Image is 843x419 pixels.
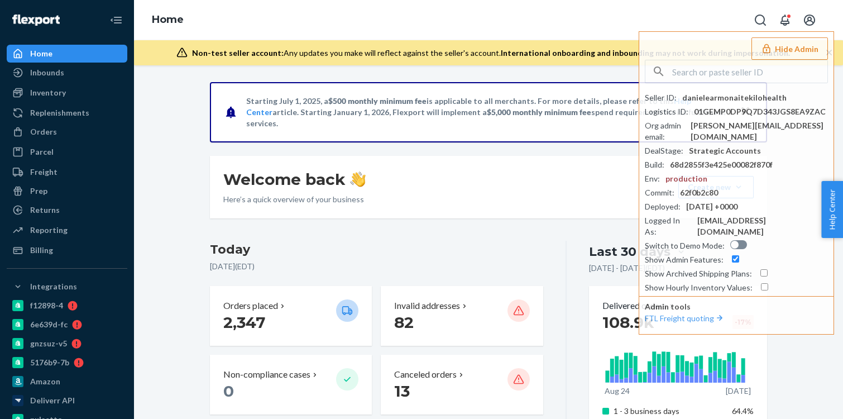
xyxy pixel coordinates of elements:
[381,355,543,415] button: Canceled orders 13
[645,187,674,198] div: Commit :
[645,313,725,323] a: FTL Freight quoting
[328,96,427,106] span: $500 monthly minimum fee
[682,92,787,103] div: danielearmonaitekilohealth
[30,225,68,236] div: Reporting
[30,395,75,406] div: Deliverr API
[751,37,828,60] button: Hide Admin
[394,299,460,312] p: Invalid addresses
[7,316,127,334] a: 6e639d-fc
[7,335,127,353] a: gnzsuz-v5
[152,13,184,26] a: Home
[7,354,127,372] a: 5176b9-7b
[7,104,127,122] a: Replenishments
[645,159,664,170] div: Build :
[223,382,234,401] span: 0
[614,406,724,417] p: 1 - 3 business days
[7,392,127,410] a: Deliverr API
[645,145,683,156] div: DealStage :
[7,221,127,239] a: Reporting
[774,9,796,31] button: Open notifications
[749,9,772,31] button: Open Search Box
[7,373,127,391] a: Amazon
[7,201,127,219] a: Returns
[30,166,58,178] div: Freight
[105,9,127,31] button: Close Navigation
[7,297,127,315] a: f12898-4
[12,15,60,26] img: Flexport logo
[487,107,591,117] span: $5,000 monthly minimum fee
[143,4,193,36] ol: breadcrumbs
[394,382,410,401] span: 13
[223,368,310,381] p: Non-compliance cases
[680,187,718,198] div: 62f0b2c80
[7,241,127,259] a: Billing
[350,172,366,187] img: hand-wave emoji
[589,243,670,260] div: Last 30 days
[30,245,53,256] div: Billing
[602,313,654,332] span: 108.9k
[605,385,630,397] p: Aug 24
[501,48,790,58] span: International onboarding and inbounding may not work during impersonation.
[223,313,265,332] span: 2,347
[223,169,366,189] h1: Welcome back
[726,385,751,397] p: [DATE]
[394,313,414,332] span: 82
[30,48,52,59] div: Home
[645,120,685,142] div: Org admin email :
[30,87,66,98] div: Inventory
[665,173,707,184] div: production
[645,173,660,184] div: Env :
[7,45,127,63] a: Home
[645,92,677,103] div: Seller ID :
[670,159,773,170] div: 68d2855f3e425e00082f870f
[7,143,127,161] a: Parcel
[645,106,688,117] div: Logistics ID :
[30,126,57,137] div: Orders
[645,215,692,237] div: Logged In As :
[394,368,457,381] p: Canceled orders
[645,301,828,312] p: Admin tools
[30,67,64,78] div: Inbounds
[223,194,366,205] p: Here’s a quick overview of your business
[645,282,753,293] div: Show Hourly Inventory Values :
[7,163,127,181] a: Freight
[30,281,77,292] div: Integrations
[381,286,543,346] button: Invalid addresses 82
[223,299,278,312] p: Orders placed
[7,182,127,200] a: Prep
[691,120,828,142] div: [PERSON_NAME][EMAIL_ADDRESS][DOMAIN_NAME]
[210,261,543,272] p: [DATE] ( EDT )
[30,376,60,387] div: Amazon
[30,146,54,158] div: Parcel
[30,204,60,216] div: Returns
[192,48,284,58] span: Non-test seller account:
[694,106,826,117] div: 01GEMP0DP9Q7D343JGS8EA9ZAC
[798,9,821,31] button: Open account menu
[192,47,790,59] div: Any updates you make will reflect against the seller's account.
[821,181,843,238] button: Help Center
[30,338,67,349] div: gnzsuz-v5
[689,145,761,156] div: Strategic Accounts
[645,254,724,265] div: Show Admin Features :
[30,107,89,118] div: Replenishments
[770,385,832,413] iframe: Opens a widget where you can chat to one of our agents
[30,185,47,197] div: Prep
[672,60,827,83] input: Search or paste seller ID
[30,357,69,368] div: 5176b9-7b
[645,240,725,251] div: Switch to Demo Mode :
[210,355,372,415] button: Non-compliance cases 0
[645,201,681,212] div: Deployed :
[7,123,127,141] a: Orders
[732,406,754,416] span: 64.4%
[7,64,127,82] a: Inbounds
[210,241,543,259] h3: Today
[602,299,676,312] button: Delivered orders
[30,319,68,330] div: 6e639d-fc
[7,278,127,296] button: Integrations
[645,268,752,279] div: Show Archived Shipping Plans :
[686,201,737,212] div: [DATE] +0000
[589,263,665,274] p: [DATE] - [DATE] ( EDT )
[30,300,63,311] div: f12898-4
